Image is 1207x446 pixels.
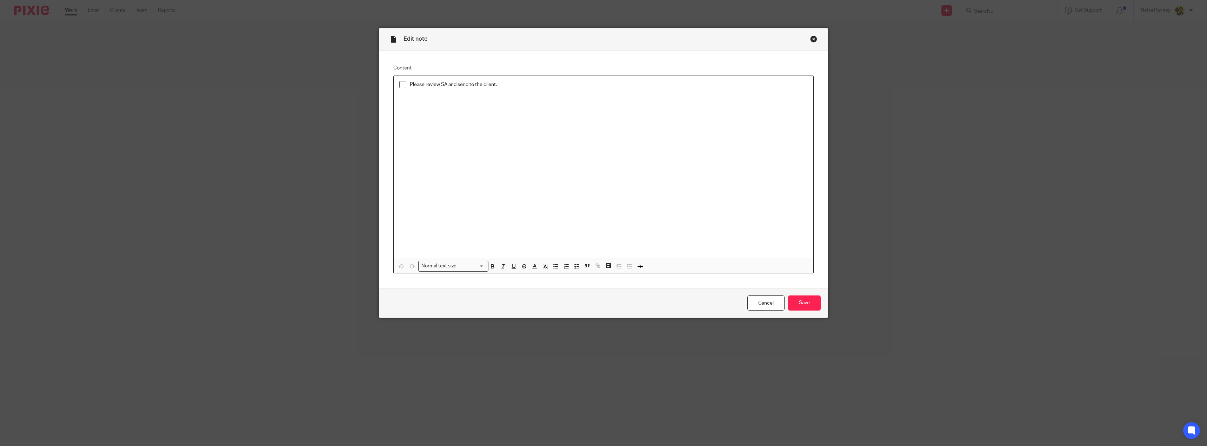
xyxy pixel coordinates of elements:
[459,262,484,270] input: Search for option
[747,295,785,311] a: Cancel
[418,261,488,272] div: Search for option
[810,35,817,42] div: Close this dialog window
[420,262,458,270] span: Normal text size
[393,65,814,72] label: Content
[404,36,427,42] span: Edit note
[410,81,808,88] p: Please review SA and send to the client.
[788,295,821,311] input: Save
